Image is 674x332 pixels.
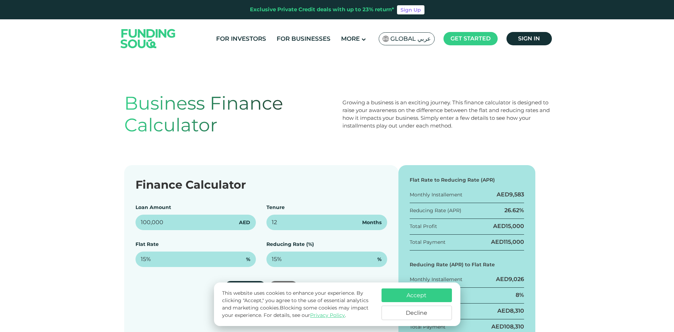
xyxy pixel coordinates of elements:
[310,312,345,318] a: Privacy Policy
[491,323,524,331] div: AED
[491,238,524,246] div: AED
[410,323,446,331] div: Total Payment
[509,276,524,282] span: 9,026
[496,275,524,283] div: AED
[410,261,524,268] div: Reducing Rate (APR) to Flat Rate
[518,35,540,42] span: Sign in
[239,219,250,226] span: AED
[214,33,268,45] a: For Investors
[397,5,424,14] a: Sign Up
[246,256,250,263] span: %
[382,306,452,320] button: Decline
[510,307,524,314] span: 8,310
[225,281,266,294] button: Calculate
[382,288,452,302] button: Accept
[362,219,382,226] span: Months
[516,291,524,299] div: 8%
[504,323,524,330] span: 108,310
[506,223,524,229] span: 15,000
[136,204,171,210] label: Loan Amount
[410,191,462,198] div: Monthly Installement
[504,207,524,214] div: 26.62%
[114,21,183,56] img: Logo
[451,35,491,42] span: Get started
[222,305,369,318] span: Blocking some cookies may impact your experience.
[410,223,437,230] div: Total Profit
[410,239,446,246] div: Total Payment
[136,176,387,193] div: Finance Calculator
[377,256,382,263] span: %
[269,281,298,294] button: Clear
[341,35,360,42] span: More
[222,289,374,319] p: This website uses cookies to enhance your experience. By clicking "Accept," you agree to the use ...
[509,191,524,198] span: 9,583
[410,276,462,283] div: Monthly Installement
[266,204,285,210] label: Tenure
[497,307,524,315] div: AED
[266,241,314,247] label: Reducing Rate (%)
[124,92,332,136] h1: Business Finance Calculator
[275,33,332,45] a: For Businesses
[410,207,461,214] div: Reducing Rate (APR)
[264,312,346,318] span: For details, see our .
[506,32,552,45] a: Sign in
[410,176,524,184] div: Flat Rate to Reducing Rate (APR)
[390,35,431,43] span: Global عربي
[342,99,550,130] div: Growing a business is an exciting journey. This finance calculator is designed to raise your awar...
[250,6,394,14] div: Exclusive Private Credit deals with up to 23% return*
[383,36,389,42] img: SA Flag
[504,239,524,245] span: 115,000
[493,222,524,230] div: AED
[136,241,159,247] label: Flat Rate
[497,191,524,198] div: AED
